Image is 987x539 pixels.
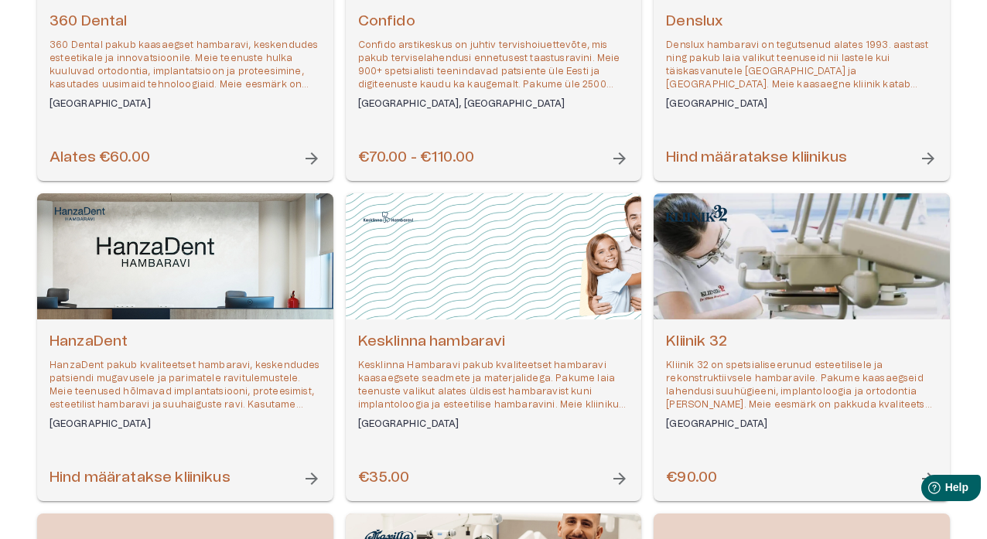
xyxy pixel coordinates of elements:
[50,418,321,431] h6: [GEOGRAPHIC_DATA]
[346,193,642,501] a: Open selected supplier available booking dates
[654,193,950,501] a: Open selected supplier available booking dates
[50,39,321,92] p: 360 Dental pakub kaasaegset hambaravi, keskendudes esteetikale ja innovatsioonile. Meie teenuste ...
[358,332,630,353] h6: Kesklinna hambaravi
[358,468,410,489] h6: €35.00
[666,97,937,111] h6: [GEOGRAPHIC_DATA]
[919,149,937,168] span: arrow_forward
[50,97,321,111] h6: [GEOGRAPHIC_DATA]
[666,468,717,489] h6: €90.00
[358,359,630,412] p: Kesklinna Hambaravi pakub kvaliteetset hambaravi kaasaegsete seadmete ja materjalidega. Pakume la...
[358,148,474,169] h6: €70.00 - €110.00
[866,469,987,512] iframe: Help widget launcher
[302,149,321,168] span: arrow_forward
[302,469,321,488] span: arrow_forward
[50,468,231,489] h6: Hind määratakse kliinikus
[665,205,727,223] img: Kliinik 32 logo
[666,148,847,169] h6: Hind määratakse kliinikus
[666,332,937,353] h6: Kliinik 32
[357,205,419,230] img: Kesklinna hambaravi logo
[610,469,629,488] span: arrow_forward
[666,418,937,431] h6: [GEOGRAPHIC_DATA]
[49,205,111,224] img: HanzaDent logo
[50,148,150,169] h6: Alates €60.00
[37,193,333,501] a: Open selected supplier available booking dates
[50,332,321,353] h6: HanzaDent
[358,12,630,32] h6: Confido
[666,39,937,92] p: Denslux hambaravi on tegutsenud alates 1993. aastast ning pakub laia valikut teenuseid nii lastel...
[50,12,321,32] h6: 360 Dental
[610,149,629,168] span: arrow_forward
[666,12,937,32] h6: Denslux
[666,359,937,412] p: Kliinik 32 on spetsialiseerunud esteetilisele ja rekonstruktiivsele hambaravile. Pakume kaasaegse...
[50,359,321,412] p: HanzaDent pakub kvaliteetset hambaravi, keskendudes patsiendi mugavusele ja parimatele ravitulemu...
[358,97,630,111] h6: [GEOGRAPHIC_DATA], [GEOGRAPHIC_DATA]
[358,418,630,431] h6: [GEOGRAPHIC_DATA]
[358,39,630,92] p: Confido arstikeskus on juhtiv tervishoiuettevõte, mis pakub terviselahendusi ennetusest taastusra...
